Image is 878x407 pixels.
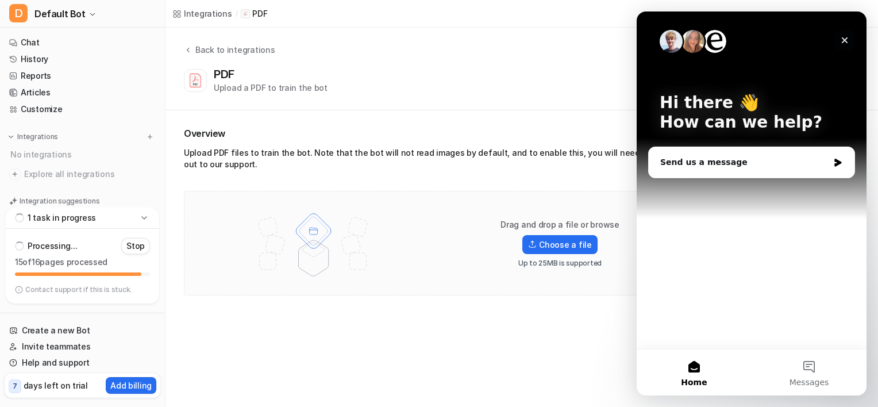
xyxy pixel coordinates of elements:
div: PDF [214,67,239,81]
p: Add billing [110,379,152,391]
h2: Overview [184,126,690,140]
div: Integrations [184,7,232,20]
p: Drag and drop a file or browse [500,219,619,231]
a: PDF iconPDF [241,8,267,20]
span: D [9,4,28,22]
button: Stop [121,238,150,254]
p: Contact support if this is stuck. [25,285,132,294]
label: Choose a file [522,235,597,254]
div: No integrations [7,145,160,164]
img: File upload illustration [238,203,388,283]
a: Articles [5,85,160,101]
p: Up to 25MB is supported [518,259,602,268]
span: / [236,9,238,19]
img: Upload icon [528,240,537,248]
span: Explore all integrations [24,165,156,183]
a: Invite teammates [5,339,160,355]
img: menu_add.svg [146,133,154,141]
p: Stop [126,240,145,252]
button: Integrations [5,131,61,143]
p: Processing... [28,240,77,252]
a: Reports [5,68,160,84]
p: Integrations [17,132,58,141]
a: Explore all integrations [5,166,160,182]
a: Chat [5,34,160,51]
span: Default Bot [34,6,86,22]
div: Upload a PDF to train the bot [214,82,328,94]
div: Back to integrations [192,44,275,56]
p: 1 task in progress [28,212,96,224]
iframe: Intercom live chat [637,11,867,396]
p: 7 [13,381,17,391]
p: Integration suggestions [20,196,99,206]
a: Integrations [172,7,232,20]
a: Create a new Bot [5,322,160,339]
img: expand menu [7,133,15,141]
p: days left on trial [24,379,88,391]
button: Add billing [106,377,156,394]
img: explore all integrations [9,168,21,180]
p: PDF [252,8,267,20]
p: 15 of 16 pages processed [15,256,150,268]
div: Upload PDF files to train the bot. Note that the bot will not read images by default, and to enab... [184,147,690,175]
button: Back to integrations [184,44,275,67]
a: Help and support [5,355,160,371]
a: History [5,51,160,67]
img: PDF icon [242,11,248,17]
a: Customize [5,101,160,117]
